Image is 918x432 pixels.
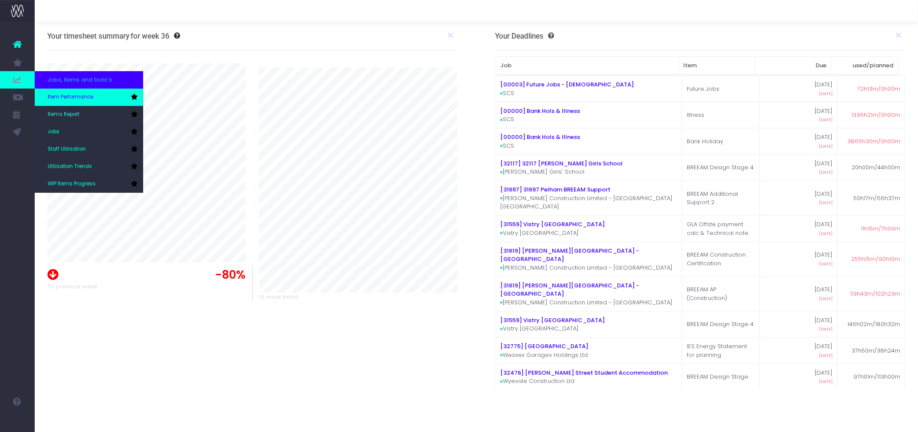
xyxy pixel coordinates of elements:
[852,163,901,172] span: 20h00m/44h00m
[819,326,833,332] span: [DATE]
[500,220,605,228] a: [31559] Vistry [GEOGRAPHIC_DATA]
[760,364,837,390] td: [DATE]
[760,76,837,102] td: [DATE]
[760,311,837,338] td: [DATE]
[760,155,837,181] td: [DATE]
[48,76,112,84] span: Jobs, items and todo's
[495,32,554,40] h3: Your Deadlines
[819,143,833,149] span: [DATE]
[500,185,610,194] a: [31697] 31697 Pelham BREEAM Support
[682,311,760,338] td: BREEAM Design Stage 4
[819,261,833,267] span: [DATE]
[496,277,682,311] td: [PERSON_NAME] Construction Limited - [GEOGRAPHIC_DATA]
[35,89,143,106] a: Item Performance
[11,415,24,428] img: images/default_profile_image.png
[48,128,59,136] span: Jobs
[682,337,760,364] td: IES Energy Statement for planning
[48,180,95,188] span: WIP Items Progress
[682,155,760,181] td: BREEAM Design Stage 4
[682,364,760,390] td: BREEAM Design Stage
[852,111,901,119] span: 1336h21m/0h00m
[819,200,833,206] span: [DATE]
[850,290,901,298] span: 113h43m/102h23m
[760,181,837,215] td: [DATE]
[819,169,833,175] span: [DATE]
[496,128,682,155] td: SCS
[848,137,901,146] span: 3865h30m/0h00m
[819,117,833,123] span: [DATE]
[496,215,682,242] td: Vistry [GEOGRAPHIC_DATA]
[500,80,634,89] a: [00003] Future Jobs - [DEMOGRAPHIC_DATA]
[48,93,93,101] span: Item Performance
[496,364,682,390] td: Wyevale Construction Ltd
[682,128,760,155] td: Bank Holiday
[500,369,668,377] a: [32476] [PERSON_NAME] Street Student Accommodation
[682,242,760,277] td: BREEAM Construction Certification
[259,293,298,301] span: 10 week trend
[496,242,682,277] td: [PERSON_NAME] Construction Limited - [GEOGRAPHIC_DATA]
[216,267,246,284] span: -80%
[496,311,682,338] td: Vistry [GEOGRAPHIC_DATA]
[848,320,901,329] span: 146h02m/180h32m
[852,346,901,355] span: 37h50m/38h24m
[760,128,837,155] td: [DATE]
[819,353,833,359] span: [DATE]
[496,155,682,181] td: [PERSON_NAME] Girls' School
[500,133,580,141] a: [00000] Bank Hols & Illness
[858,85,901,93] span: 72h13m/0h00m
[679,56,755,75] th: Item: activate to sort column ascending
[47,32,170,40] h3: Your timesheet summary for week 36
[682,277,760,311] td: BREEAM AP (Construction)
[500,159,623,168] a: [32117] 32117 [PERSON_NAME] Girls School
[500,247,639,264] a: [31619] [PERSON_NAME][GEOGRAPHIC_DATA] - [GEOGRAPHIC_DATA]
[760,215,837,242] td: [DATE]
[500,107,580,115] a: [00000] Bank Hols & Illness
[500,281,639,298] a: [31619] [PERSON_NAME][GEOGRAPHIC_DATA] - [GEOGRAPHIC_DATA]
[854,194,901,203] span: 50h17m/66h37m
[831,56,898,75] th: used/planned: activate to sort column ascending
[35,158,143,175] a: Utilisation Trends
[496,56,679,75] th: Job: activate to sort column ascending
[682,215,760,242] td: GLA Offste payment calc & Technical note
[760,277,837,311] td: [DATE]
[682,102,760,129] td: Illness
[861,224,901,233] span: 11h15m/7h00m
[35,123,143,141] a: Jobs
[48,111,79,119] span: Items Report
[852,255,901,264] span: 255h15m/90h10m
[500,342,588,350] a: [32775] [GEOGRAPHIC_DATA]
[496,337,682,364] td: Wessex Garages Holdings Ltd
[819,91,833,97] span: [DATE]
[47,282,98,291] span: To previous week
[760,102,837,129] td: [DATE]
[819,296,833,302] span: [DATE]
[682,76,760,102] td: Future Jobs
[35,106,143,123] a: Items Report
[755,56,832,75] th: Due: activate to sort column ascending
[819,379,833,385] span: [DATE]
[819,231,833,237] span: [DATE]
[500,316,605,324] a: [31559] Vistry [GEOGRAPHIC_DATA]
[496,181,682,215] td: [PERSON_NAME] Construction Limited - [GEOGRAPHIC_DATA] [GEOGRAPHIC_DATA]
[760,337,837,364] td: [DATE]
[35,175,143,193] a: WIP Items Progress
[760,242,837,277] td: [DATE]
[35,141,143,158] a: Staff Utilisation
[48,163,92,171] span: Utilisation Trends
[48,145,86,153] span: Staff Utilisation
[496,76,682,102] td: SCS
[496,102,682,129] td: SCS
[682,181,760,215] td: BREEAM Additional Support 2
[854,373,901,381] span: 97h01m/113h00m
